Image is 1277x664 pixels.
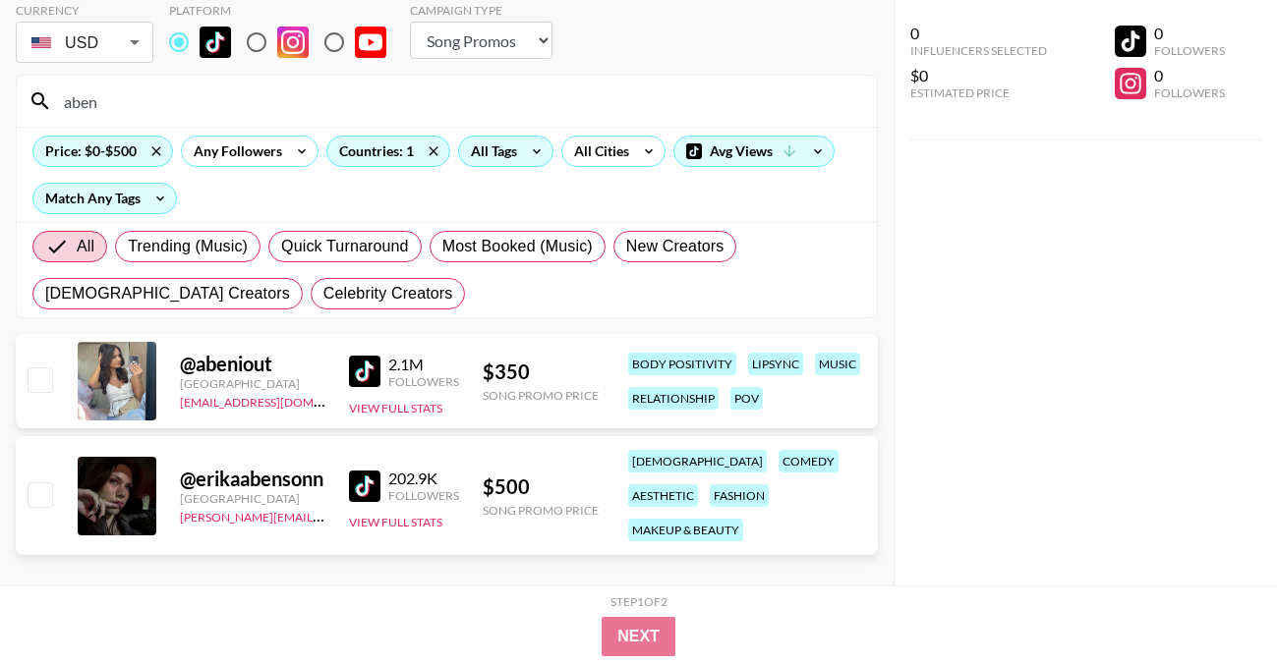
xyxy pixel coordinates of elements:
[180,391,377,410] a: [EMAIL_ADDRESS][DOMAIN_NAME]
[1154,24,1225,43] div: 0
[459,137,521,166] div: All Tags
[169,3,402,18] div: Platform
[910,24,1047,43] div: 0
[1154,43,1225,58] div: Followers
[277,27,309,58] img: Instagram
[602,617,675,656] button: Next
[910,85,1047,100] div: Estimated Price
[910,66,1047,85] div: $0
[628,450,767,472] div: [DEMOGRAPHIC_DATA]
[180,352,325,376] div: @ abeniout
[323,282,453,305] span: Celebrity Creators
[180,467,325,491] div: @ erikaabensonn
[674,137,834,166] div: Avg Views
[628,484,698,507] div: aesthetic
[1179,566,1253,640] iframe: Drift Widget Chat Controller
[45,282,290,305] span: [DEMOGRAPHIC_DATA] Creators
[610,594,668,609] div: Step 1 of 2
[1154,66,1225,85] div: 0
[815,353,860,375] div: music
[388,355,459,374] div: 2.1M
[748,353,803,375] div: lipsync
[779,450,839,472] div: comedy
[388,488,459,503] div: Followers
[910,43,1047,58] div: Influencers Selected
[483,360,599,384] div: $ 350
[182,137,286,166] div: Any Followers
[628,519,743,541] div: makeup & beauty
[628,387,719,410] div: relationship
[33,137,172,166] div: Price: $0-$500
[410,3,552,18] div: Campaign Type
[483,388,599,403] div: Song Promo Price
[33,184,176,213] div: Match Any Tags
[1154,85,1225,100] div: Followers
[77,235,94,258] span: All
[483,503,599,518] div: Song Promo Price
[349,470,380,502] img: TikTok
[349,515,442,529] button: View Full Stats
[128,235,248,258] span: Trending (Music)
[281,235,409,258] span: Quick Turnaround
[388,469,459,488] div: 202.9K
[180,491,325,506] div: [GEOGRAPHIC_DATA]
[349,356,380,387] img: TikTok
[562,137,633,166] div: All Cities
[730,387,763,410] div: pov
[20,26,149,60] div: USD
[327,137,449,166] div: Countries: 1
[626,235,725,258] span: New Creators
[200,27,231,58] img: TikTok
[52,85,865,117] input: Search by User Name
[349,401,442,415] button: View Full Stats
[16,3,153,18] div: Currency
[355,27,386,58] img: YouTube
[710,484,769,507] div: fashion
[388,374,459,389] div: Followers
[180,376,325,391] div: [GEOGRAPHIC_DATA]
[628,353,736,375] div: body positivity
[180,506,471,525] a: [PERSON_NAME][EMAIL_ADDRESS][DOMAIN_NAME]
[483,474,599,499] div: $ 500
[442,235,593,258] span: Most Booked (Music)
